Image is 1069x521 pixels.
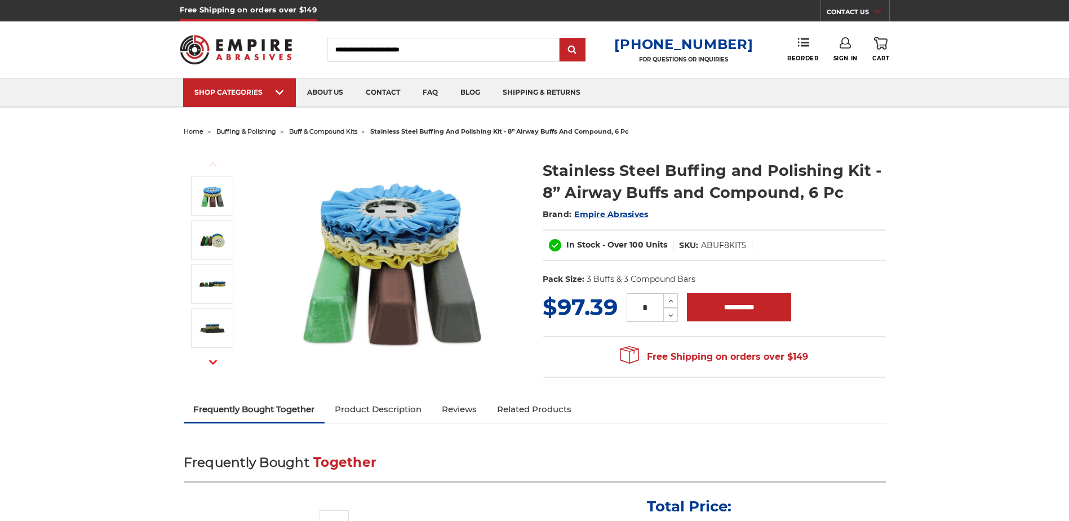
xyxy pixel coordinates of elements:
[587,273,695,285] dd: 3 Buffs & 3 Compound Bars
[872,37,889,62] a: Cart
[614,56,753,63] p: FOR QUESTIONS OR INQUIRIES
[199,152,227,176] button: Previous
[491,78,592,107] a: shipping & returns
[543,209,572,219] span: Brand:
[602,240,627,250] span: - Over
[199,350,227,374] button: Next
[198,182,227,210] img: 8 inch airway buffing wheel and compound kit for stainless steel
[180,28,292,72] img: Empire Abrasives
[646,240,667,250] span: Units
[184,454,309,470] span: Frequently Bought
[289,127,357,135] a: buff & compound kits
[313,454,376,470] span: Together
[614,36,753,52] a: [PHONE_NUMBER]
[827,6,889,21] a: CONTACT US
[872,55,889,62] span: Cart
[354,78,411,107] a: contact
[620,346,808,368] span: Free Shipping on orders over $149
[449,78,491,107] a: blog
[411,78,449,107] a: faq
[296,78,354,107] a: about us
[629,240,644,250] span: 100
[184,397,325,422] a: Frequently Bought Together
[701,240,746,251] dd: ABUF8KIT5
[679,240,698,251] dt: SKU:
[370,127,629,135] span: stainless steel buffing and polishing kit - 8” airway buffs and compound, 6 pc
[787,55,818,62] span: Reorder
[216,127,276,135] a: buffing & polishing
[198,270,227,298] img: Stainless Steel Buffing and Polishing Kit - 8” Airway Buffs and Compound, 6 Pc
[574,209,648,219] a: Empire Abrasives
[198,226,227,254] img: stainless steel 8 inch airway buffing wheel and compound kit
[543,160,886,204] h1: Stainless Steel Buffing and Polishing Kit - 8” Airway Buffs and Compound, 6 Pc
[487,397,582,422] a: Related Products
[198,314,227,342] img: Stainless Steel Buffing and Polishing Kit - 8” Airway Buffs and Compound, 6 Pc
[787,37,818,61] a: Reorder
[280,148,505,373] img: 8 inch airway buffing wheel and compound kit for stainless steel
[833,55,858,62] span: Sign In
[561,39,584,61] input: Submit
[566,240,600,250] span: In Stock
[647,497,731,515] p: Total Price:
[543,293,618,321] span: $97.39
[184,127,203,135] a: home
[325,397,432,422] a: Product Description
[543,273,584,285] dt: Pack Size:
[432,397,487,422] a: Reviews
[194,88,285,96] div: SHOP CATEGORIES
